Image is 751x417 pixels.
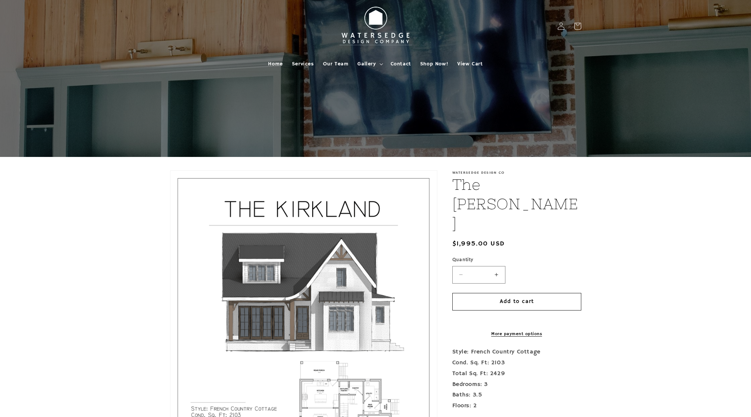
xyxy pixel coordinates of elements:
[292,61,314,67] span: Services
[420,61,448,67] span: Shop Now!
[353,56,386,72] summary: Gallery
[264,56,287,72] a: Home
[457,61,483,67] span: View Cart
[453,56,487,72] a: View Cart
[452,256,581,264] label: Quantity
[452,347,581,411] p: Style: French Country Cottage Cond. Sq. Ft: 2103 Total Sq. Ft: 2429 Bedrooms: 3 Baths: 3.5 Floors: 2
[416,56,453,72] a: Shop Now!
[357,61,376,67] span: Gallery
[323,61,349,67] span: Our Team
[452,175,581,233] h1: The [PERSON_NAME]
[268,61,283,67] span: Home
[452,239,505,249] span: $1,995.00 USD
[318,56,353,72] a: Our Team
[335,3,417,49] img: Watersedge Design Co
[391,61,411,67] span: Contact
[452,293,581,311] button: Add to cart
[452,331,581,337] a: More payment options
[287,56,318,72] a: Services
[386,56,416,72] a: Contact
[452,170,581,175] p: Watersedge Design Co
